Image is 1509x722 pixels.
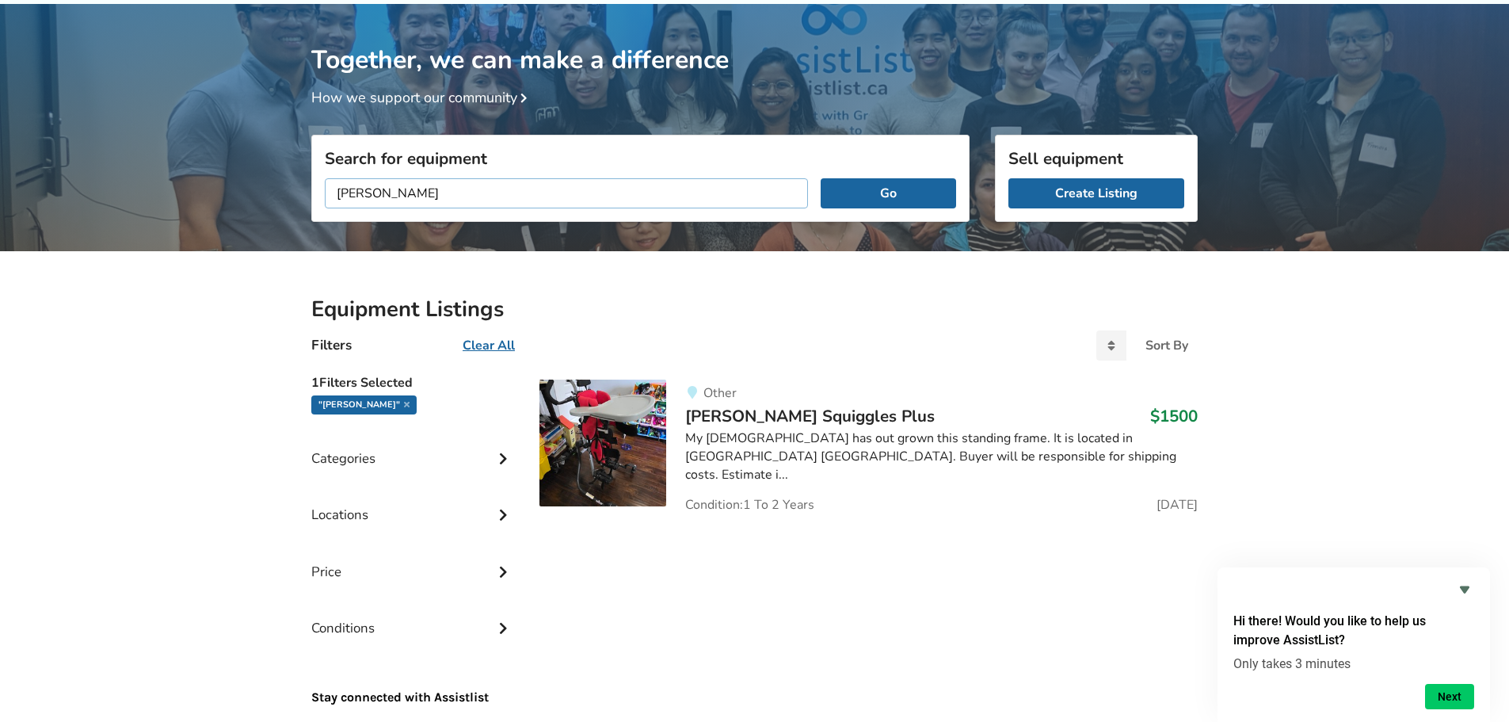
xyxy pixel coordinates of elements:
[311,296,1198,323] h2: Equipment Listings
[311,418,514,475] div: Categories
[539,380,666,506] img: pediatric equipment-leckey squiggles plus
[1008,148,1184,169] h3: Sell equipment
[311,644,514,707] p: Stay connected with Assistlist
[311,367,514,395] h5: 1 Filters Selected
[539,380,1198,511] a: pediatric equipment-leckey squiggles plusOther[PERSON_NAME] Squiggles Plus$1500My [DEMOGRAPHIC_DA...
[311,395,417,414] div: "[PERSON_NAME]"
[325,178,808,208] input: I am looking for...
[311,588,514,644] div: Conditions
[311,88,533,107] a: How we support our community
[311,475,514,531] div: Locations
[703,384,737,402] span: Other
[1455,580,1474,599] button: Hide survey
[1157,499,1198,511] span: [DATE]
[1233,580,1474,709] div: Hi there! Would you like to help us improve AssistList?
[1145,339,1188,352] div: Sort By
[1425,684,1474,709] button: Next question
[1008,178,1184,208] a: Create Listing
[1233,612,1474,650] h2: Hi there! Would you like to help us improve AssistList?
[463,337,515,354] u: Clear All
[325,148,956,169] h3: Search for equipment
[311,336,352,354] h4: Filters
[685,430,1198,484] div: My [DEMOGRAPHIC_DATA] has out grown this standing frame. It is located in [GEOGRAPHIC_DATA] [GEOG...
[821,178,956,208] button: Go
[685,499,814,511] span: Condition: 1 To 2 Years
[685,405,935,427] span: [PERSON_NAME] Squiggles Plus
[1233,656,1474,671] p: Only takes 3 minutes
[311,532,514,588] div: Price
[311,4,1198,76] h1: Together, we can make a difference
[1150,406,1198,426] h3: $1500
